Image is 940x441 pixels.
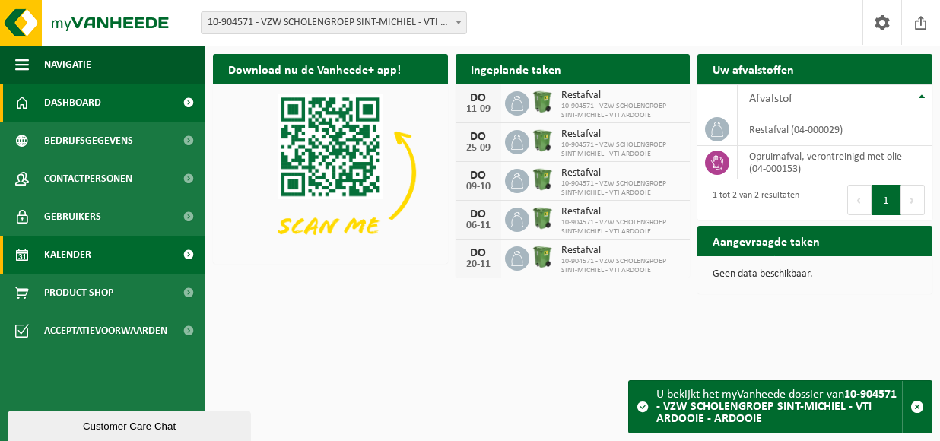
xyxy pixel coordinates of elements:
[201,11,467,34] span: 10-904571 - VZW SCHOLENGROEP SINT-MICHIEL - VTI ARDOOIE - ARDOOIE
[529,89,555,115] img: WB-0370-HPE-GN-50
[463,170,494,182] div: DO
[656,381,902,433] div: U bekijkt het myVanheede dossier van
[529,128,555,154] img: WB-0370-HPE-GN-50
[44,84,101,122] span: Dashboard
[872,185,901,215] button: 1
[202,12,466,33] span: 10-904571 - VZW SCHOLENGROEP SINT-MICHIEL - VTI ARDOOIE - ARDOOIE
[44,122,133,160] span: Bedrijfsgegevens
[463,208,494,220] div: DO
[44,312,167,350] span: Acceptatievoorwaarden
[901,185,925,215] button: Next
[561,102,683,120] span: 10-904571 - VZW SCHOLENGROEP SINT-MICHIEL - VTI ARDOOIE
[738,113,932,146] td: restafval (04-000029)
[463,220,494,231] div: 06-11
[529,205,555,231] img: WB-0370-HPE-GN-50
[463,259,494,270] div: 20-11
[738,146,932,179] td: opruimafval, verontreinigd met olie (04-000153)
[561,179,683,198] span: 10-904571 - VZW SCHOLENGROEP SINT-MICHIEL - VTI ARDOOIE
[44,46,91,84] span: Navigatie
[561,141,683,159] span: 10-904571 - VZW SCHOLENGROEP SINT-MICHIEL - VTI ARDOOIE
[463,104,494,115] div: 11-09
[847,185,872,215] button: Previous
[705,183,799,217] div: 1 tot 2 van 2 resultaten
[463,92,494,104] div: DO
[8,408,254,441] iframe: chat widget
[561,167,683,179] span: Restafval
[697,226,835,255] h2: Aangevraagde taken
[697,54,809,84] h2: Uw afvalstoffen
[529,244,555,270] img: WB-0370-HPE-GN-50
[456,54,576,84] h2: Ingeplande taken
[561,245,683,257] span: Restafval
[561,257,683,275] span: 10-904571 - VZW SCHOLENGROEP SINT-MICHIEL - VTI ARDOOIE
[463,131,494,143] div: DO
[44,160,132,198] span: Contactpersonen
[463,247,494,259] div: DO
[44,274,113,312] span: Product Shop
[561,90,683,102] span: Restafval
[529,167,555,192] img: WB-0370-HPE-GN-50
[44,198,101,236] span: Gebruikers
[463,143,494,154] div: 25-09
[561,218,683,236] span: 10-904571 - VZW SCHOLENGROEP SINT-MICHIEL - VTI ARDOOIE
[213,84,448,261] img: Download de VHEPlus App
[213,54,416,84] h2: Download nu de Vanheede+ app!
[44,236,91,274] span: Kalender
[561,128,683,141] span: Restafval
[463,182,494,192] div: 09-10
[656,389,897,425] strong: 10-904571 - VZW SCHOLENGROEP SINT-MICHIEL - VTI ARDOOIE - ARDOOIE
[561,206,683,218] span: Restafval
[713,269,917,280] p: Geen data beschikbaar.
[749,93,792,105] span: Afvalstof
